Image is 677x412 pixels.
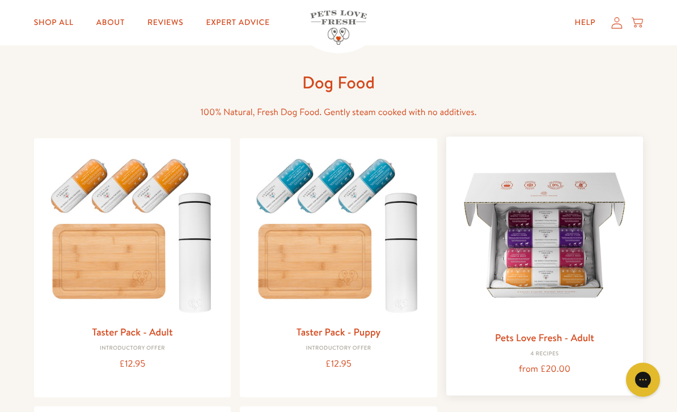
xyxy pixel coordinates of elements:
[25,11,83,34] a: Shop All
[297,325,380,339] a: Taster Pack - Puppy
[566,11,605,34] a: Help
[455,351,634,358] div: 4 Recipes
[43,147,222,319] img: Taster Pack - Adult
[92,325,172,339] a: Taster Pack - Adult
[157,71,520,94] h1: Dog Food
[620,359,666,401] iframe: Gorgias live chat messenger
[249,356,428,372] div: £12.95
[43,356,222,372] div: £12.95
[197,11,278,34] a: Expert Advice
[495,330,594,345] a: Pets Love Fresh - Adult
[87,11,134,34] a: About
[157,105,520,120] p: 100% Natural, Fresh Dog Food. Gently steam cooked with no additives.
[310,10,367,45] img: Pets Love Fresh
[138,11,192,34] a: Reviews
[455,146,634,325] img: Pets Love Fresh - Adult
[43,345,222,352] div: Introductory Offer
[249,147,428,319] img: Taster Pack - Puppy
[249,345,428,352] div: Introductory Offer
[455,362,634,377] div: from £20.00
